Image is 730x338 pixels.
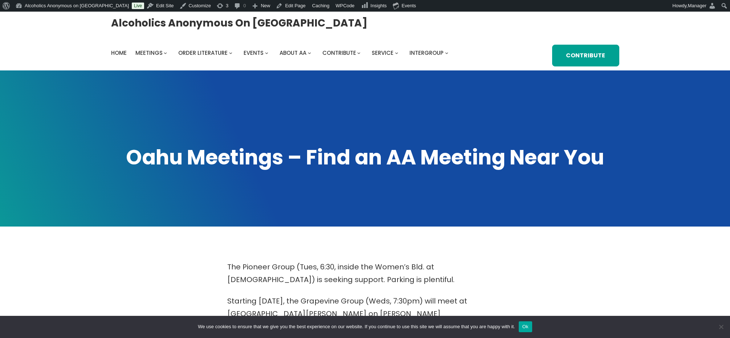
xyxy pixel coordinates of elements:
[227,295,503,333] p: Starting [DATE], the Grapevine Group (Weds, 7:30pm) will meet at [GEOGRAPHIC_DATA][PERSON_NAME] o...
[227,261,503,286] p: The Pioneer Group (Tues, 6:30, inside the Women’s Bld. at [DEMOGRAPHIC_DATA]) is seeking support....
[372,49,393,57] span: Service
[265,51,268,54] button: Events submenu
[244,49,264,57] span: Events
[229,51,232,54] button: Order Literature submenu
[395,51,398,54] button: Service submenu
[111,48,127,58] a: Home
[372,48,393,58] a: Service
[322,48,356,58] a: Contribute
[178,49,228,57] span: Order Literature
[552,45,619,66] a: Contribute
[409,48,444,58] a: Intergroup
[519,321,532,332] button: Ok
[322,49,356,57] span: Contribute
[717,323,725,330] span: No
[135,48,163,58] a: Meetings
[357,51,360,54] button: Contribute submenu
[280,48,306,58] a: About AA
[111,144,619,171] h1: Oahu Meetings – Find an AA Meeting Near You
[371,3,387,8] span: Insights
[445,51,448,54] button: Intergroup submenu
[111,14,367,32] a: Alcoholics Anonymous on [GEOGRAPHIC_DATA]
[135,49,163,57] span: Meetings
[132,3,144,9] a: Live
[308,51,311,54] button: About AA submenu
[688,3,706,8] span: Manager
[280,49,306,57] span: About AA
[111,49,127,57] span: Home
[244,48,264,58] a: Events
[198,323,515,330] span: We use cookies to ensure that we give you the best experience on our website. If you continue to ...
[409,49,444,57] span: Intergroup
[111,48,451,58] nav: Intergroup
[164,51,167,54] button: Meetings submenu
